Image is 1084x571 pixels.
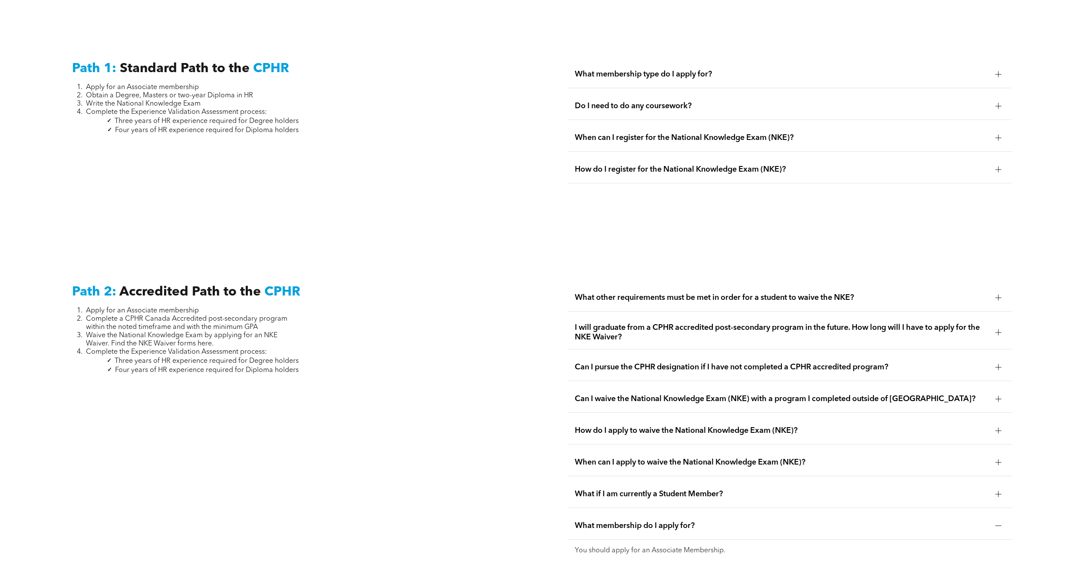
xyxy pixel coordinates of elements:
span: Apply for an Associate membership [86,84,199,91]
p: You should apply for an Associate Membership. [575,547,1005,555]
span: What other requirements must be met in order for a student to waive the NKE? [575,293,988,302]
span: When can I apply to waive the National Knowledge Exam (NKE)? [575,458,988,467]
span: Can I waive the National Knowledge Exam (NKE) with a program I completed outside of [GEOGRAPHIC_D... [575,394,988,404]
span: Path 2: [72,285,116,299]
span: What membership type do I apply for? [575,70,988,79]
span: Standard Path to the [120,62,250,75]
span: Can I pursue the CPHR designation if I have not completed a CPHR accredited program? [575,362,988,372]
span: Four years of HR experience required for Diploma holders [115,127,299,134]
span: What if I am currently a Student Member? [575,489,988,499]
span: Complete a CPHR Canada Accredited post-secondary program within the noted timeframe and with the ... [86,315,287,331]
span: Do I need to do any coursework? [575,101,988,111]
span: Complete the Experience Validation Assessment process: [86,349,267,355]
span: Waive the National Knowledge Exam by applying for an NKE Waiver. Find the NKE Waiver forms here. [86,332,277,347]
span: CPHR [264,285,300,299]
span: How do I apply to waive the National Knowledge Exam (NKE)? [575,426,988,435]
span: Obtain a Degree, Masters or two-year Diploma in HR [86,92,253,99]
span: Apply for an Associate membership [86,307,199,314]
span: Three years of HR experience required for Degree holders [115,358,299,365]
span: How do I register for the National Knowledge Exam (NKE)? [575,165,988,174]
span: What membership do I apply for? [575,521,988,531]
span: I will graduate from a CPHR accredited post-secondary program in the future. How long will I have... [575,323,988,342]
span: Path 1: [72,62,116,75]
span: When can I register for the National Knowledge Exam (NKE)? [575,133,988,143]
span: Four years of HR experience required for Diploma holders [115,367,299,374]
span: Write the National Knowledge Exam [86,100,201,107]
span: Three years of HR experience required for Degree holders [115,118,299,125]
span: Complete the Experience Validation Assessment process: [86,109,267,116]
span: Accredited Path to the [119,285,261,299]
span: CPHR [253,62,289,75]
